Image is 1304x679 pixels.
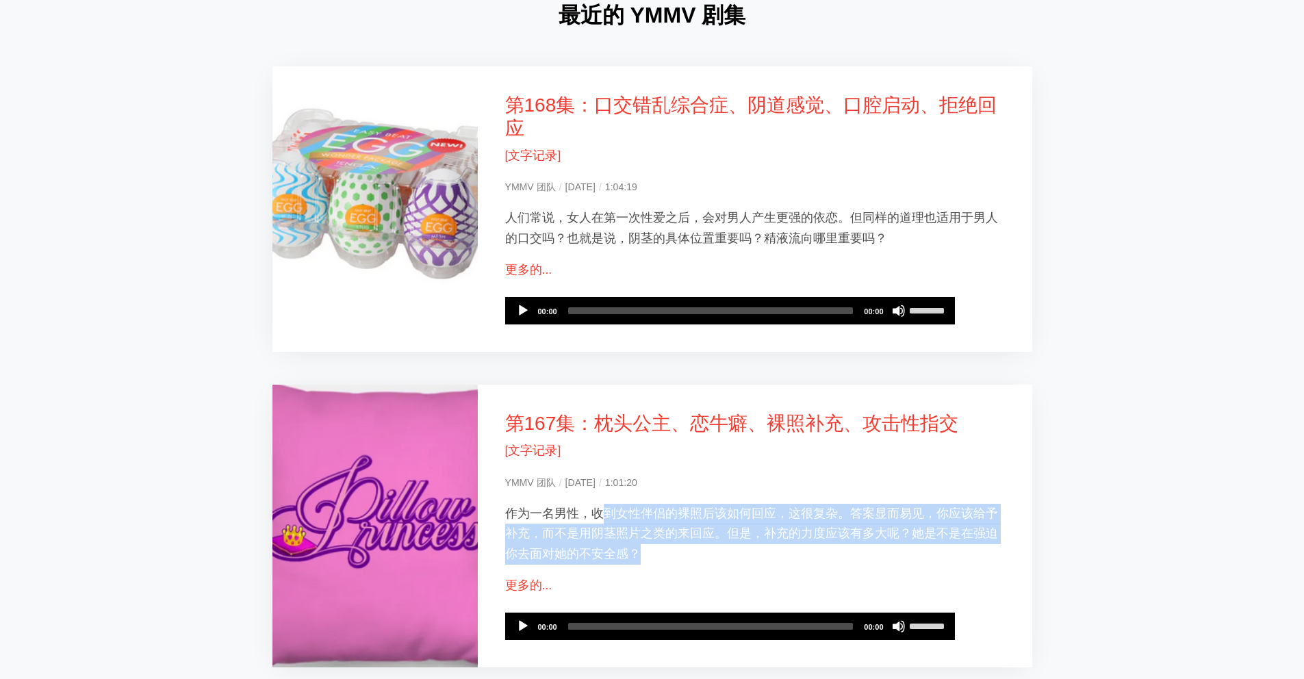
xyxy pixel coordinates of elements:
div: 音频播放器 [505,297,955,324]
font: 最近的 YMMV 剧集 [559,3,746,27]
span: 时间滑块 [568,623,854,630]
font: / [559,181,562,192]
span: 时间滑块 [568,307,854,314]
font: 00:00 [538,623,557,631]
a: [文字记录] [505,444,561,457]
button: 沉默的 [892,304,906,318]
a: 音量滑块 [910,297,948,322]
a: 音量滑块 [910,613,948,637]
a: 第167集：枕头公主、恋牛癖、裸照补充、攻击性指交 [505,413,959,434]
font: 作为一名男性，收到女性伴侣的裸照后该如何回应，这很复杂。答案显而易见，你应该给予补充，而不是用阴茎照片之类的来回应。但是，补充的力度应该有多大呢？她是不是在强迫你去面对她的不安全感？ [505,507,998,561]
a: 第168集：口交错乱综合症、阴道感觉、口腔启动、拒绝回应 [505,94,997,139]
font: / [559,477,562,488]
font: 00:00 [864,307,883,316]
font: [DATE] [565,477,596,488]
button: 玩 [516,304,530,318]
a: [文字记录] [505,149,561,162]
div: 音频播放器 [505,613,955,640]
font: 00:00 [538,307,557,316]
font: 1:01:20 [605,477,637,488]
a: 更多的... [505,263,552,277]
font: YMMV 团队 [505,181,556,192]
font: 人们常说，女人在第一次性爱之后，会对男人产生更强的依恋。但同样的道理也适用于男人的口交吗？也就是说，阴茎的具体位置重要吗？精液流向哪里重要吗？ [505,211,998,245]
font: 00:00 [864,623,883,631]
button: 沉默的 [892,619,906,633]
font: YMMV 团队 [505,477,556,488]
font: [DATE] [565,181,596,192]
button: 玩 [516,619,530,633]
font: 1:04:19 [605,181,637,192]
font: / [599,181,602,192]
font: / [599,477,602,488]
a: 更多的... [505,578,552,592]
